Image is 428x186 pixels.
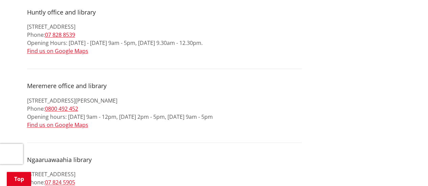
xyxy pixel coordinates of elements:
p: [STREET_ADDRESS] Phone: Opening Hours: [DATE] - [DATE] 9am - 5pm, [DATE] 9.30am - 12.30pm. [27,23,302,55]
a: 0800 492 452 [45,105,78,112]
iframe: Messenger Launcher [397,158,421,182]
h4: Meremere office and library [27,82,302,90]
a: 07 828 8539 [45,31,75,38]
a: 07 824 5905 [45,179,75,186]
a: Top [7,172,31,186]
a: Find us on Google Maps [27,121,88,129]
h4: Huntly office and library [27,9,302,16]
p: [STREET_ADDRESS][PERSON_NAME] Phone: Opening hours: [DATE] 9am - 12pm, [DATE] 2pm - 5pm, [DATE] 9... [27,97,302,129]
a: Find us on Google Maps [27,47,88,55]
h4: Ngaaruawaahia library [27,156,302,164]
